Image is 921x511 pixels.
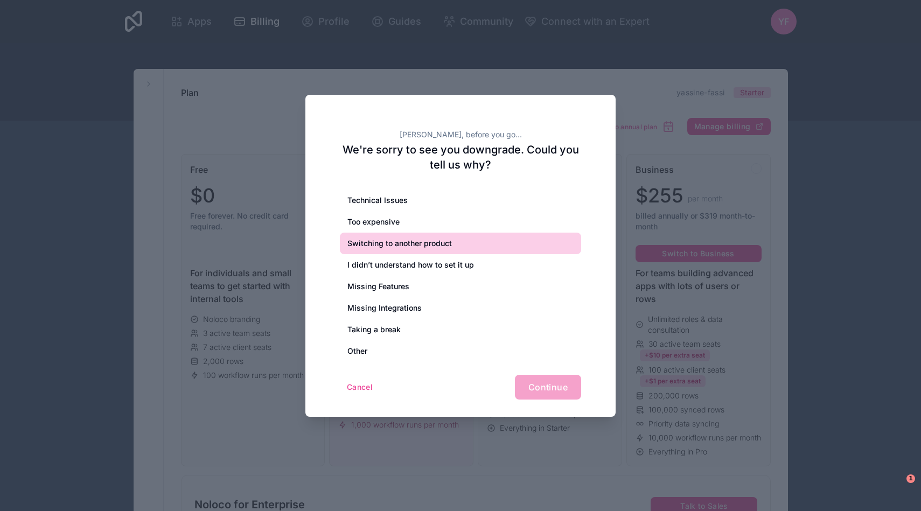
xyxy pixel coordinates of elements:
[340,142,581,172] h2: We're sorry to see you downgrade. Could you tell us why?
[884,474,910,500] iframe: Intercom live chat
[340,233,581,254] div: Switching to another product
[340,190,581,211] div: Technical Issues
[340,340,581,362] div: Other
[340,254,581,276] div: I didn’t understand how to set it up
[340,379,380,396] button: Cancel
[340,276,581,297] div: Missing Features
[340,129,581,140] h2: [PERSON_NAME], before you go...
[340,297,581,319] div: Missing Integrations
[906,474,915,483] span: 1
[340,211,581,233] div: Too expensive
[340,319,581,340] div: Taking a break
